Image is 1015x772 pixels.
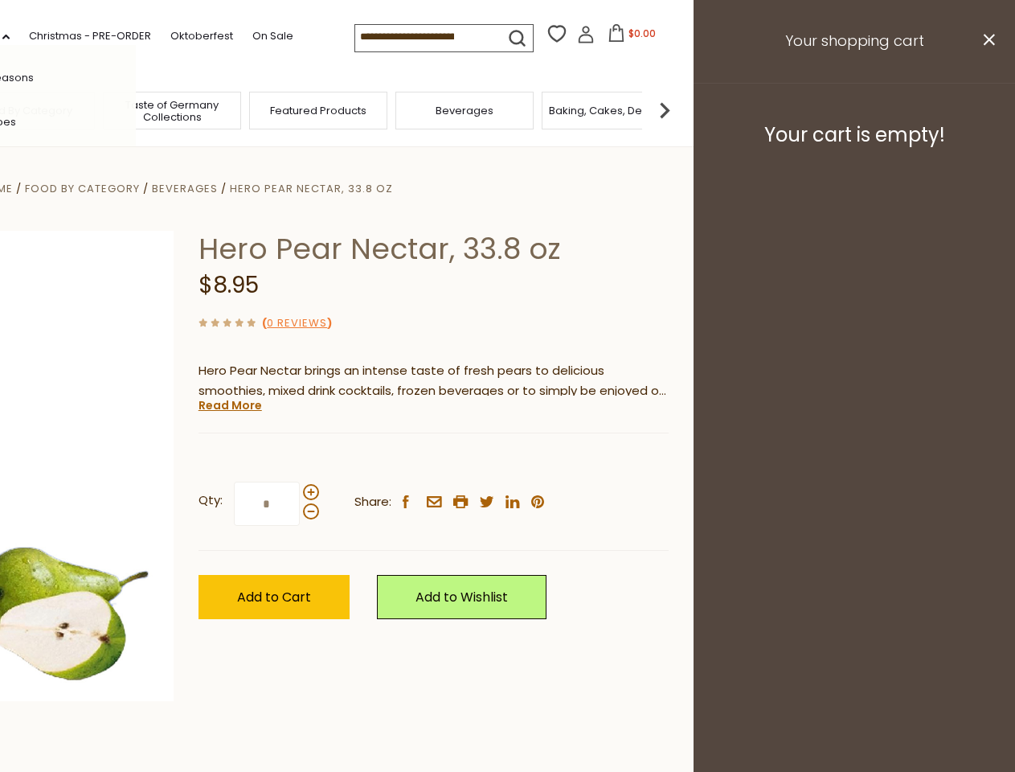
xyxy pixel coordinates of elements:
[436,105,493,117] a: Beverages
[29,27,151,45] a: Christmas - PRE-ORDER
[198,361,669,401] p: Hero Pear Nectar brings an intense taste of fresh pears to delicious smoothies, mixed drink cockt...
[377,575,546,619] a: Add to Wishlist
[252,27,293,45] a: On Sale
[152,181,218,196] a: Beverages
[549,105,673,117] a: Baking, Cakes, Desserts
[267,315,327,332] a: 0 Reviews
[262,315,332,331] span: ( )
[198,575,350,619] button: Add to Cart
[170,27,233,45] a: Oktoberfest
[354,492,391,512] span: Share:
[714,123,995,147] h3: Your cart is empty!
[198,397,262,413] a: Read More
[230,181,393,196] a: Hero Pear Nectar, 33.8 oz
[237,588,311,606] span: Add to Cart
[234,482,300,526] input: Qty:
[270,105,366,117] a: Featured Products
[598,24,666,48] button: $0.00
[198,269,259,301] span: $8.95
[649,94,681,126] img: next arrow
[108,99,236,123] a: Taste of Germany Collections
[198,231,669,267] h1: Hero Pear Nectar, 33.8 oz
[198,491,223,511] strong: Qty:
[628,27,656,40] span: $0.00
[25,181,140,196] a: Food By Category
